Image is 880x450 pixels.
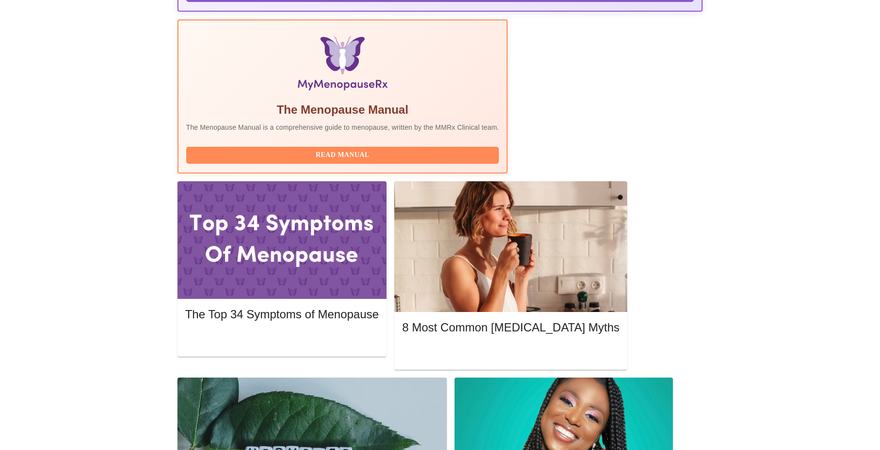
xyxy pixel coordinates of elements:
[185,334,381,343] a: Read More
[186,147,499,164] button: Read Manual
[196,149,490,161] span: Read Manual
[186,102,499,118] h5: The Menopause Manual
[236,36,449,94] img: Menopause Manual
[186,122,499,132] p: The Menopause Manual is a comprehensive guide to menopause, written by the MMRx Clinical team.
[402,345,619,362] button: Read More
[412,347,610,359] span: Read More
[185,307,379,322] h5: The Top 34 Symptoms of Menopause
[402,348,622,356] a: Read More
[402,320,619,335] h5: 8 Most Common [MEDICAL_DATA] Myths
[195,333,369,346] span: Read More
[186,150,502,158] a: Read Manual
[185,331,379,348] button: Read More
